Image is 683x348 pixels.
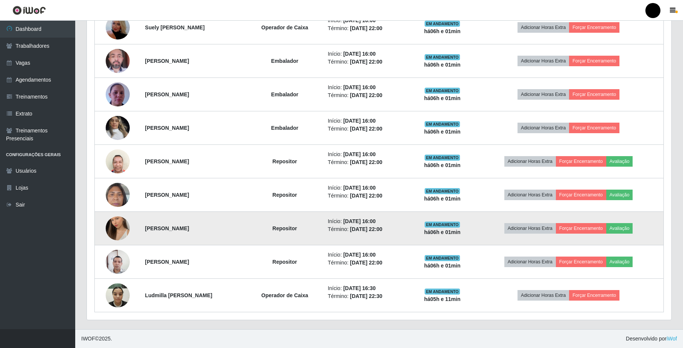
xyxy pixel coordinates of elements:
[261,24,308,30] strong: Operador de Caixa
[424,162,461,168] strong: há 06 h e 01 min
[328,58,406,66] li: Término:
[328,50,406,58] li: Início:
[556,257,606,267] button: Forçar Encerramento
[328,84,406,91] li: Início:
[424,62,461,68] strong: há 06 h e 01 min
[343,218,376,224] time: [DATE] 16:00
[424,263,461,269] strong: há 06 h e 01 min
[145,58,189,64] strong: [PERSON_NAME]
[424,229,461,235] strong: há 06 h e 01 min
[145,158,189,164] strong: [PERSON_NAME]
[350,159,382,165] time: [DATE] 22:00
[106,6,130,49] img: 1752965454112.jpeg
[343,51,376,57] time: [DATE] 16:00
[328,150,406,158] li: Início:
[569,89,619,100] button: Forçar Encerramento
[425,289,460,295] span: EM ANDAMENTO
[424,129,461,135] strong: há 06 h e 01 min
[272,158,297,164] strong: Repositor
[606,190,633,200] button: Avaliação
[350,59,382,65] time: [DATE] 22:00
[145,259,189,265] strong: [PERSON_NAME]
[504,190,556,200] button: Adicionar Horas Extra
[106,207,130,250] img: 1726843686104.jpeg
[145,125,189,131] strong: [PERSON_NAME]
[272,192,297,198] strong: Repositor
[350,92,382,98] time: [DATE] 22:00
[106,246,130,278] img: 1738081845733.jpeg
[343,185,376,191] time: [DATE] 16:00
[328,217,406,225] li: Início:
[556,190,606,200] button: Forçar Encerramento
[328,292,406,300] li: Término:
[350,193,382,199] time: [DATE] 22:00
[328,192,406,200] li: Término:
[424,296,461,302] strong: há 05 h e 11 min
[343,285,376,291] time: [DATE] 16:30
[350,226,382,232] time: [DATE] 22:00
[666,336,677,342] a: iWof
[518,290,569,301] button: Adicionar Horas Extra
[106,73,130,116] img: 1746037018023.jpeg
[145,292,212,298] strong: Ludmilla [PERSON_NAME]
[343,151,376,157] time: [DATE] 16:00
[518,22,569,33] button: Adicionar Horas Extra
[145,91,189,97] strong: [PERSON_NAME]
[556,156,606,167] button: Forçar Encerramento
[606,156,633,167] button: Avaliação
[606,223,633,234] button: Avaliação
[424,95,461,101] strong: há 06 h e 01 min
[425,222,460,228] span: EM ANDAMENTO
[350,293,382,299] time: [DATE] 22:30
[328,251,406,259] li: Início:
[328,91,406,99] li: Término:
[328,117,406,125] li: Início:
[106,179,130,211] img: 1706817877089.jpeg
[106,279,130,311] img: 1751847182562.jpeg
[271,58,298,64] strong: Embalador
[425,188,460,194] span: EM ANDAMENTO
[569,290,619,301] button: Forçar Encerramento
[425,255,460,261] span: EM ANDAMENTO
[272,225,297,231] strong: Repositor
[425,21,460,27] span: EM ANDAMENTO
[271,125,298,131] strong: Embalador
[606,257,633,267] button: Avaliação
[81,335,112,343] span: © 2025 .
[328,284,406,292] li: Início:
[556,223,606,234] button: Forçar Encerramento
[504,156,556,167] button: Adicionar Horas Extra
[106,112,130,144] img: 1744396836120.jpeg
[626,335,677,343] span: Desenvolvido por
[328,184,406,192] li: Início:
[328,259,406,267] li: Término:
[106,145,130,177] img: 1718715342632.jpeg
[271,91,298,97] strong: Embalador
[424,28,461,34] strong: há 06 h e 01 min
[343,252,376,258] time: [DATE] 16:00
[350,260,382,266] time: [DATE] 22:00
[343,84,376,90] time: [DATE] 16:00
[425,54,460,60] span: EM ANDAMENTO
[343,118,376,124] time: [DATE] 16:00
[106,45,130,77] img: 1718556919128.jpeg
[328,158,406,166] li: Término:
[518,89,569,100] button: Adicionar Horas Extra
[81,336,95,342] span: IWOF
[328,24,406,32] li: Término:
[504,223,556,234] button: Adicionar Horas Extra
[424,196,461,202] strong: há 06 h e 01 min
[425,121,460,127] span: EM ANDAMENTO
[350,25,382,31] time: [DATE] 22:00
[12,6,46,15] img: CoreUI Logo
[518,123,569,133] button: Adicionar Horas Extra
[425,155,460,161] span: EM ANDAMENTO
[328,225,406,233] li: Término:
[350,126,382,132] time: [DATE] 22:00
[569,123,619,133] button: Forçar Encerramento
[272,259,297,265] strong: Repositor
[569,56,619,66] button: Forçar Encerramento
[504,257,556,267] button: Adicionar Horas Extra
[425,88,460,94] span: EM ANDAMENTO
[261,292,308,298] strong: Operador de Caixa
